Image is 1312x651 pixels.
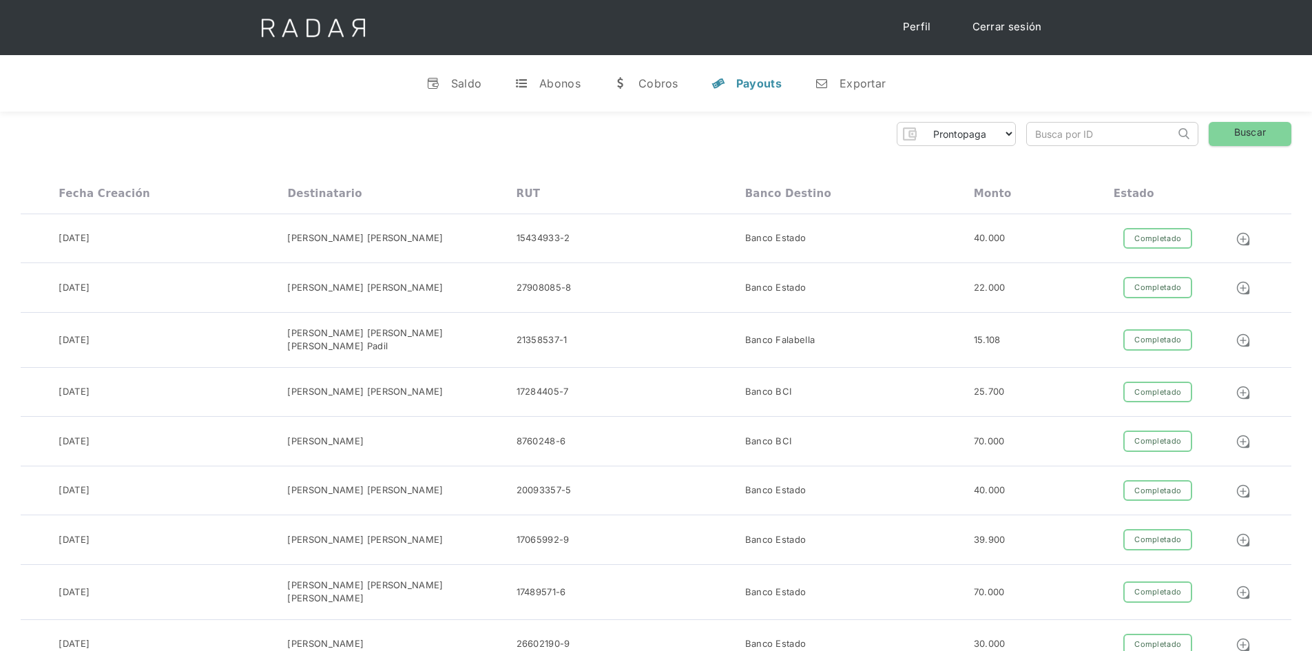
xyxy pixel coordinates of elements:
div: Banco BCI [745,435,792,448]
div: Completado [1123,431,1192,452]
div: 39.900 [974,533,1006,547]
div: 25.700 [974,385,1005,399]
img: Detalle [1236,333,1251,348]
form: Form [897,122,1016,146]
div: [PERSON_NAME] [PERSON_NAME] [287,281,443,295]
div: [PERSON_NAME] [PERSON_NAME] [287,231,443,245]
div: [DATE] [59,533,90,547]
div: 21358537-1 [517,333,568,347]
img: Detalle [1236,585,1251,600]
img: Detalle [1236,231,1251,247]
img: Detalle [1236,434,1251,449]
div: Banco Falabella [745,333,815,347]
div: [DATE] [59,333,90,347]
div: 26602190-9 [517,637,570,651]
img: Detalle [1236,280,1251,296]
div: Completado [1123,329,1192,351]
div: 17284405-7 [517,385,569,399]
div: 15.108 [974,333,1001,347]
div: RUT [517,187,541,200]
div: Fecha creación [59,187,150,200]
div: Monto [974,187,1012,200]
img: Detalle [1236,385,1251,400]
div: Completado [1123,228,1192,249]
div: Banco BCI [745,385,792,399]
img: Detalle [1236,533,1251,548]
a: Perfil [889,14,945,41]
div: v [426,76,440,90]
div: Banco Estado [745,231,806,245]
div: Banco destino [745,187,831,200]
div: t [514,76,528,90]
div: [PERSON_NAME] [287,637,364,651]
div: Banco Estado [745,586,806,599]
div: 17489571-6 [517,586,566,599]
div: w [614,76,627,90]
div: Abonos [539,76,581,90]
div: Exportar [840,76,886,90]
div: 17065992-9 [517,533,570,547]
div: 8760248-6 [517,435,566,448]
div: 20093357-5 [517,484,572,497]
div: Banco Estado [745,484,806,497]
img: Detalle [1236,484,1251,499]
div: Banco Estado [745,637,806,651]
div: Destinatario [287,187,362,200]
div: [PERSON_NAME] [PERSON_NAME] [287,484,443,497]
div: [DATE] [59,385,90,399]
div: 27908085-8 [517,281,572,295]
div: 40.000 [974,231,1006,245]
a: Buscar [1209,122,1291,146]
div: 15434933-2 [517,231,570,245]
div: 70.000 [974,586,1005,599]
div: 30.000 [974,637,1006,651]
div: [DATE] [59,586,90,599]
input: Busca por ID [1027,123,1175,145]
div: Estado [1114,187,1154,200]
div: [PERSON_NAME] [PERSON_NAME] [287,533,443,547]
div: y [711,76,725,90]
div: [PERSON_NAME] [PERSON_NAME] [PERSON_NAME] [287,579,516,606]
div: [PERSON_NAME] [PERSON_NAME] [287,385,443,399]
div: Banco Estado [745,533,806,547]
div: 40.000 [974,484,1006,497]
div: Cobros [638,76,678,90]
div: n [815,76,829,90]
div: [DATE] [59,281,90,295]
div: Completado [1123,277,1192,298]
div: [PERSON_NAME] [PERSON_NAME] [PERSON_NAME] Padil [287,327,516,353]
div: [DATE] [59,231,90,245]
div: Completado [1123,382,1192,403]
div: [DATE] [59,637,90,651]
div: Saldo [451,76,482,90]
div: Completado [1123,480,1192,502]
div: Payouts [736,76,782,90]
div: Completado [1123,529,1192,550]
div: Completado [1123,581,1192,603]
div: 22.000 [974,281,1006,295]
a: Cerrar sesión [959,14,1056,41]
div: Banco Estado [745,281,806,295]
div: 70.000 [974,435,1005,448]
div: [PERSON_NAME] [287,435,364,448]
div: [DATE] [59,435,90,448]
div: [DATE] [59,484,90,497]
